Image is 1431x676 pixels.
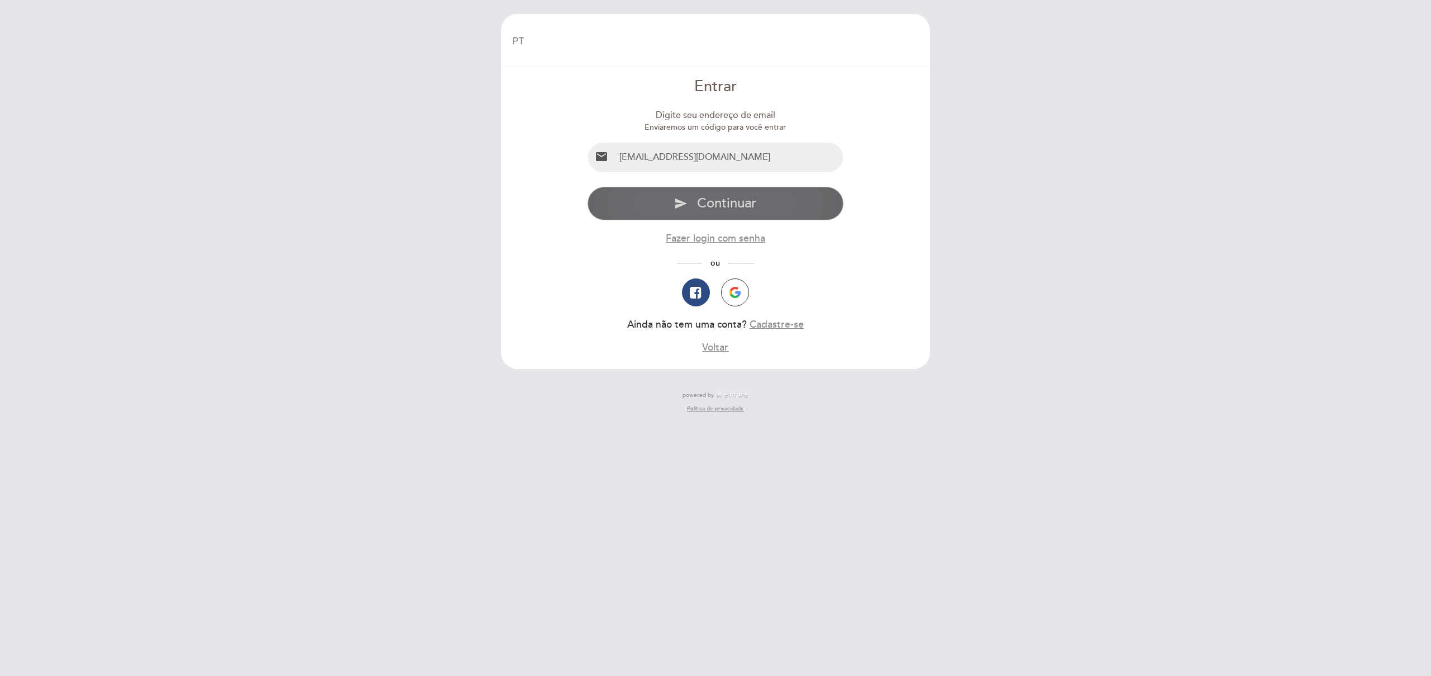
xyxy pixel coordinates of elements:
a: powered by [683,391,748,399]
div: Entrar [587,76,844,98]
span: Ainda não tem uma conta? [627,319,747,330]
img: icon-google.png [729,287,741,298]
button: send Continuar [587,187,844,220]
span: powered by [683,391,714,399]
a: Política de privacidade [687,405,744,413]
button: Voltar [702,341,728,354]
button: Fazer login com senha [666,231,765,245]
span: ou [702,258,728,268]
button: Cadastre-se [750,318,804,332]
i: send [674,197,688,210]
div: Digite seu endereço de email [587,109,844,122]
i: email [595,150,608,163]
div: Enviaremos um código para você entrar [587,122,844,133]
span: Continuar [697,195,756,211]
img: MEITRE [717,393,748,398]
input: Email [615,143,844,172]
